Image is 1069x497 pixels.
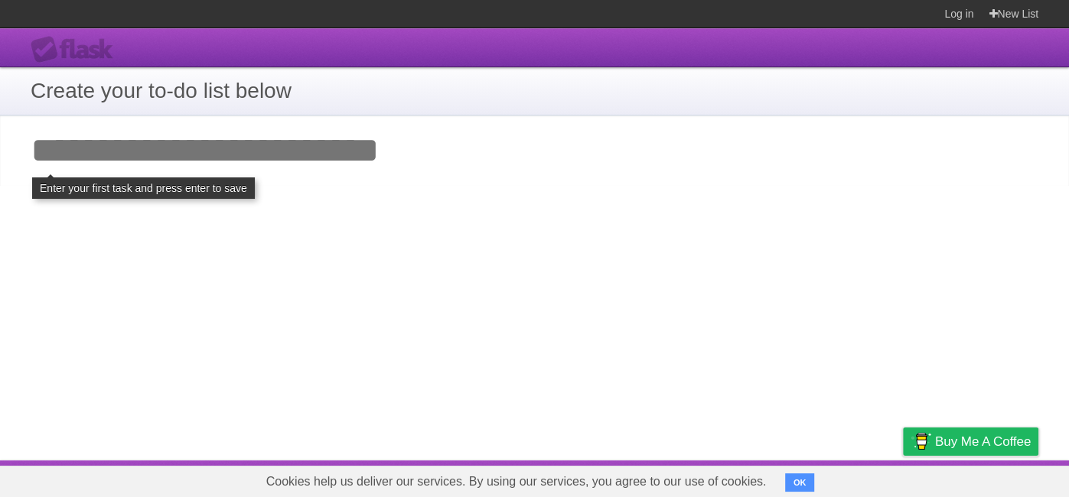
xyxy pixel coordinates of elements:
[911,428,931,454] img: Buy me a coffee
[699,464,732,493] a: About
[942,464,1038,493] a: Suggest a feature
[935,428,1031,455] span: Buy me a coffee
[883,464,923,493] a: Privacy
[831,464,865,493] a: Terms
[785,473,815,492] button: OK
[750,464,812,493] a: Developers
[903,427,1038,456] a: Buy me a coffee
[31,36,122,63] div: Flask
[251,466,782,497] span: Cookies help us deliver our services. By using our services, you agree to our use of cookies.
[31,75,1038,107] h1: Create your to-do list below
